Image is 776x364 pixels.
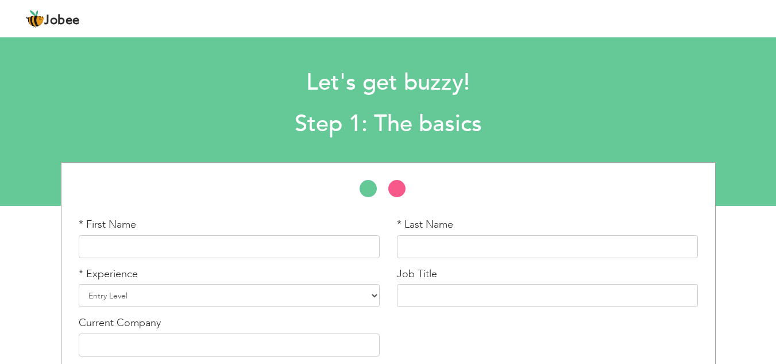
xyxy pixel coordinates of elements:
label: * Last Name [397,217,453,232]
label: Current Company [79,316,161,331]
h1: Let's get buzzy! [106,68,670,98]
label: * First Name [79,217,136,232]
img: jobee.io [26,10,44,28]
span: Jobee [44,14,80,27]
label: Job Title [397,267,437,282]
label: * Experience [79,267,138,282]
h2: Step 1: The basics [106,109,670,139]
